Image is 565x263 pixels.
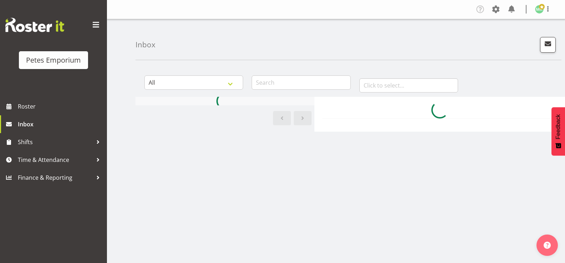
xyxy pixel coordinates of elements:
[135,41,155,49] h4: Inbox
[18,119,103,130] span: Inbox
[359,78,458,93] input: Click to select...
[5,18,64,32] img: Rosterit website logo
[544,242,551,249] img: help-xxl-2.png
[555,114,561,139] span: Feedback
[18,154,93,165] span: Time & Attendance
[252,75,350,90] input: Search
[551,107,565,156] button: Feedback - Show survey
[535,5,544,14] img: melanie-richardson713.jpg
[273,111,291,125] a: Previous page
[18,101,103,112] span: Roster
[294,111,312,125] a: Next page
[26,55,81,65] div: Petes Emporium
[18,137,93,147] span: Shifts
[18,172,93,183] span: Finance & Reporting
